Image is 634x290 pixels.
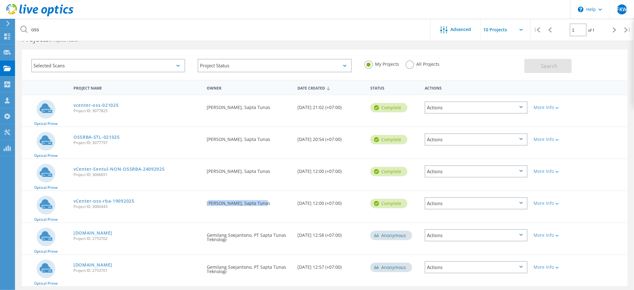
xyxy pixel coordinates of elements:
[31,59,185,72] div: Selected Scans
[425,229,528,241] div: Actions
[204,82,295,93] div: Owner
[367,82,422,93] div: Status
[370,103,408,112] div: Complete
[34,250,58,253] span: Optical Prime
[616,7,627,12] span: FKW
[34,154,58,158] span: Optical Prime
[34,218,58,221] span: Optical Prime
[295,127,367,148] div: [DATE] 20:54 (+07:00)
[425,261,528,273] div: Actions
[578,7,584,12] svg: \n
[16,19,431,41] input: Search projects by name, owner, ID, company, etc
[534,233,576,237] div: More Info
[204,255,295,280] div: Gemilang Soejantono, PT Sapta Tunas Teknologi
[204,159,295,180] div: [PERSON_NAME], Sapta Tunas
[370,199,408,208] div: Complete
[204,127,295,148] div: [PERSON_NAME], Sapta Tunas
[451,27,471,32] span: Advanced
[534,137,576,142] div: More Info
[204,191,295,212] div: [PERSON_NAME], Sapta Tunas
[370,263,412,272] div: Anonymous
[204,223,295,248] div: Gemilang Soejantono, PT Sapta Tunas Teknologi
[370,231,412,240] div: Anonymous
[295,191,367,212] div: [DATE] 12:00 (+07:00)
[34,282,58,285] span: Optical Prime
[534,105,576,110] div: More Info
[70,82,204,93] div: Project Name
[34,122,58,126] span: Optical Prime
[295,255,367,276] div: [DATE] 12:57 (+07:00)
[364,60,399,66] label: My Projects
[370,135,408,144] div: Complete
[531,19,544,41] div: |
[295,159,367,180] div: [DATE] 12:00 (+07:00)
[74,263,112,267] a: [DOMAIN_NAME]
[534,201,576,205] div: More Info
[425,165,528,178] div: Actions
[34,186,58,189] span: Optical Prime
[295,223,367,244] div: [DATE] 12:58 (+07:00)
[74,103,119,107] a: vcenter-oss-021025
[74,109,200,113] span: Project ID: 3077825
[74,173,200,177] span: Project ID: 3066651
[74,167,165,171] a: vCenter-Sentul-NON-OSSRBA-24092925
[534,169,576,173] div: More Info
[74,199,134,203] a: vCenter-oss-rba-19092025
[74,231,112,235] a: [DOMAIN_NAME]
[621,19,634,41] div: |
[74,269,200,272] span: Project ID: 2753701
[295,82,367,94] div: Date Created
[6,13,74,18] a: Live Optics Dashboard
[422,82,531,93] div: Actions
[425,133,528,146] div: Actions
[406,60,440,66] label: All Projects
[74,135,120,139] a: OSSRBA-STL-021025
[588,28,595,33] span: of 1
[74,141,200,145] span: Project ID: 3077797
[425,101,528,114] div: Actions
[204,95,295,116] div: [PERSON_NAME], Sapta Tunas
[198,59,352,72] div: Project Status
[74,237,200,241] span: Project ID: 2753702
[534,265,576,269] div: More Info
[295,95,367,116] div: [DATE] 21:02 (+07:00)
[525,59,572,73] button: Search
[74,205,200,209] span: Project ID: 3060443
[425,197,528,210] div: Actions
[541,63,558,70] span: Search
[370,167,408,176] div: Complete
